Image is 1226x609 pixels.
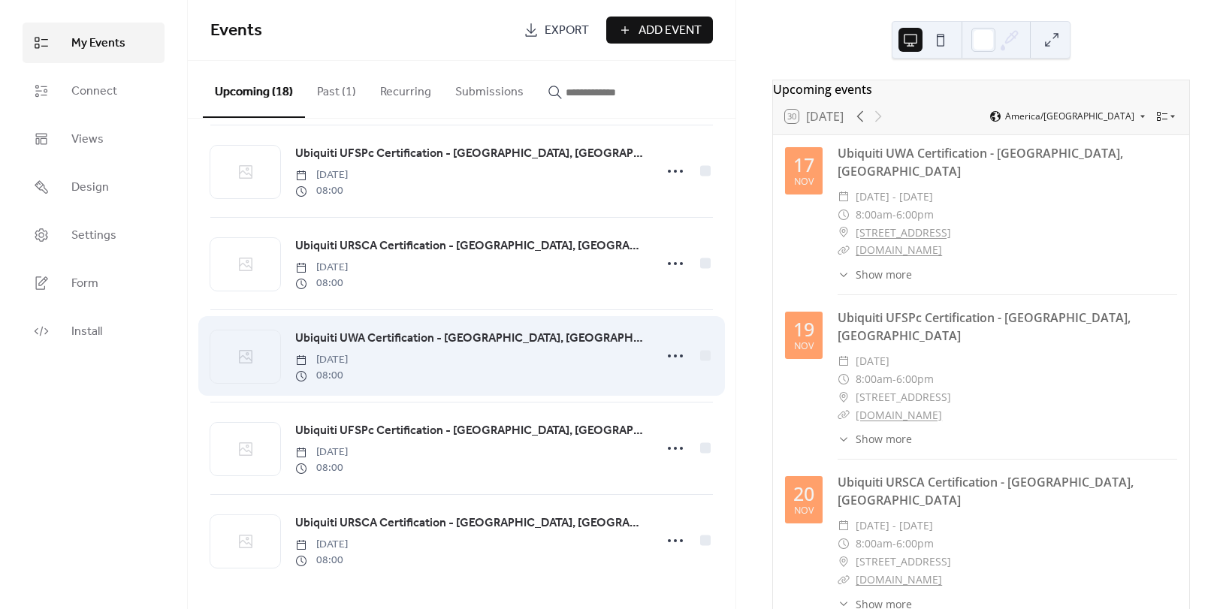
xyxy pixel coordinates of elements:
span: [DATE] [295,352,348,368]
a: Form [23,263,165,303]
span: [DATE] - [DATE] [856,188,933,206]
span: 08:00 [295,460,348,476]
div: 20 [793,484,814,503]
span: - [892,535,896,553]
button: ​Show more [838,431,912,447]
span: 6:00pm [896,370,934,388]
span: Export [545,22,589,40]
a: Ubiquiti UWA Certification - [GEOGRAPHIC_DATA], [GEOGRAPHIC_DATA] [838,145,1123,179]
div: ​ [838,188,850,206]
a: [DOMAIN_NAME] [856,243,942,257]
a: Ubiquiti URSCA Certification - [GEOGRAPHIC_DATA], [GEOGRAPHIC_DATA] [295,514,645,533]
span: Events [210,14,262,47]
button: Add Event [606,17,713,44]
span: Design [71,179,109,197]
div: ​ [838,267,850,282]
a: Ubiquiti URSCA Certification - [GEOGRAPHIC_DATA], [GEOGRAPHIC_DATA] [838,474,1134,508]
a: [STREET_ADDRESS] [856,224,951,242]
a: Ubiquiti UFSPc Certification - [GEOGRAPHIC_DATA], [GEOGRAPHIC_DATA] [838,309,1131,344]
div: ​ [838,571,850,589]
span: [STREET_ADDRESS] [856,388,951,406]
div: 17 [793,155,814,174]
div: ​ [838,370,850,388]
button: ​Show more [838,267,912,282]
span: [STREET_ADDRESS] [856,553,951,571]
a: Views [23,119,165,159]
span: 8:00am [856,535,892,553]
div: Nov [794,177,814,187]
span: [DATE] [295,445,348,460]
span: - [892,370,896,388]
div: 19 [793,320,814,339]
span: Form [71,275,98,293]
span: 08:00 [295,368,348,384]
div: ​ [838,241,850,259]
span: - [892,206,896,224]
span: [DATE] [856,352,889,370]
a: My Events [23,23,165,63]
div: Nov [794,342,814,351]
span: Ubiquiti UFSPc Certification - [GEOGRAPHIC_DATA], [GEOGRAPHIC_DATA] [295,145,645,163]
span: Connect [71,83,117,101]
span: Install [71,323,102,341]
span: [DATE] [295,537,348,553]
div: ​ [838,206,850,224]
a: Ubiquiti UFSPc Certification - [GEOGRAPHIC_DATA], [GEOGRAPHIC_DATA] [295,421,645,441]
span: America/[GEOGRAPHIC_DATA] [1005,112,1134,121]
span: Views [71,131,104,149]
div: ​ [838,352,850,370]
div: ​ [838,388,850,406]
span: Ubiquiti UWA Certification - [GEOGRAPHIC_DATA], [GEOGRAPHIC_DATA] [295,330,645,348]
span: 08:00 [295,276,348,291]
span: 08:00 [295,553,348,568]
span: 6:00pm [896,535,934,553]
div: ​ [838,553,850,571]
div: ​ [838,517,850,535]
a: Connect [23,71,165,111]
span: Add Event [639,22,702,40]
a: Install [23,311,165,351]
button: Upcoming (18) [203,61,305,118]
a: Design [23,167,165,207]
a: [DOMAIN_NAME] [856,408,942,422]
a: Ubiquiti UFSPc Certification - [GEOGRAPHIC_DATA], [GEOGRAPHIC_DATA] [295,144,645,164]
a: Ubiquiti URSCA Certification - [GEOGRAPHIC_DATA], [GEOGRAPHIC_DATA] [295,237,645,256]
span: My Events [71,35,125,53]
span: Ubiquiti UFSPc Certification - [GEOGRAPHIC_DATA], [GEOGRAPHIC_DATA] [295,422,645,440]
span: Ubiquiti URSCA Certification - [GEOGRAPHIC_DATA], [GEOGRAPHIC_DATA] [295,514,645,532]
span: Settings [71,227,116,245]
div: ​ [838,224,850,242]
div: ​ [838,535,850,553]
button: Recurring [368,61,443,116]
span: 8:00am [856,370,892,388]
div: ​ [838,431,850,447]
span: [DATE] [295,260,348,276]
div: ​ [838,406,850,424]
a: Export [512,17,600,44]
div: Nov [794,506,814,516]
a: Settings [23,215,165,255]
a: Ubiquiti UWA Certification - [GEOGRAPHIC_DATA], [GEOGRAPHIC_DATA] [295,329,645,348]
button: Past (1) [305,61,368,116]
span: Show more [856,267,912,282]
span: [DATE] [295,167,348,183]
span: 6:00pm [896,206,934,224]
span: Ubiquiti URSCA Certification - [GEOGRAPHIC_DATA], [GEOGRAPHIC_DATA] [295,237,645,255]
div: Upcoming events [773,80,1189,98]
a: [DOMAIN_NAME] [856,572,942,586]
span: [DATE] - [DATE] [856,517,933,535]
span: 8:00am [856,206,892,224]
button: Submissions [443,61,536,116]
span: 08:00 [295,183,348,199]
span: Show more [856,431,912,447]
